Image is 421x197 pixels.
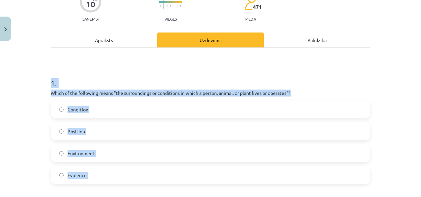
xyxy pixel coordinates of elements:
input: Evidence [59,173,64,177]
span: Environment [68,150,95,157]
div: Uzdevums [157,33,264,47]
p: pilda [245,17,256,21]
p: Which of the following means "the surroundings or conditions in which a person, animal, or plant ... [51,90,370,97]
img: icon-short-line-57e1e144782c952c97e751825c79c345078a6d821885a25fce030b3d8c18986b.svg [180,5,181,7]
input: Position [59,129,64,134]
input: Environment [59,151,64,156]
span: 471 [253,4,262,10]
img: icon-short-line-57e1e144782c952c97e751825c79c345078a6d821885a25fce030b3d8c18986b.svg [170,5,171,7]
span: Position [68,128,85,135]
p: Saņemsi [80,17,101,21]
img: icon-short-line-57e1e144782c952c97e751825c79c345078a6d821885a25fce030b3d8c18986b.svg [173,5,174,7]
img: icon-short-line-57e1e144782c952c97e751825c79c345078a6d821885a25fce030b3d8c18986b.svg [160,5,161,7]
img: icon-close-lesson-0947bae3869378f0d4975bcd49f059093ad1ed9edebbc8119c70593378902aed.svg [4,27,7,32]
input: Condition [59,107,64,112]
div: Apraksts [51,33,157,47]
span: Condition [68,106,88,113]
span: Evidence [68,172,87,179]
h1: 1 . [51,67,370,88]
p: Viegls [164,17,177,21]
div: Palīdzība [264,33,370,47]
